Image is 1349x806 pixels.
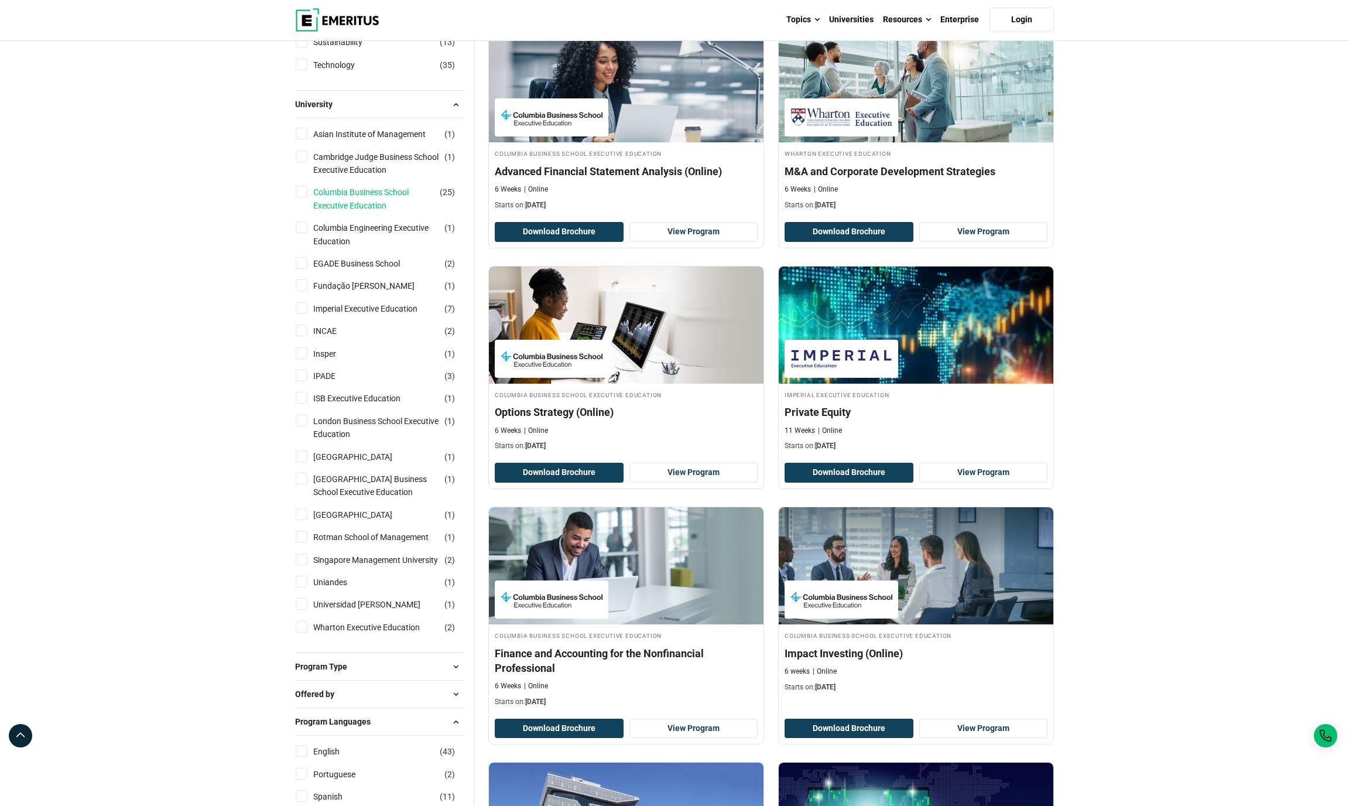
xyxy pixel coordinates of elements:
[919,463,1048,483] a: View Program
[444,221,455,234] span: ( )
[313,128,449,141] a: Asian Institute of Management
[790,346,892,372] img: Imperial Executive Education
[313,392,424,405] a: ISB Executive Education
[444,151,455,163] span: ( )
[785,164,1047,179] h4: M&A and Corporate Development Strategies
[990,8,1054,32] a: Login
[440,186,455,199] span: ( )
[779,25,1053,142] img: M&A and Corporate Development Strategies | Online Finance Course
[444,508,455,521] span: ( )
[295,658,464,675] button: Program Type
[444,325,455,337] span: ( )
[447,349,452,358] span: 1
[919,222,1048,242] a: View Program
[495,164,758,179] h4: Advanced Financial Statement Analysis (Online)
[447,416,452,426] span: 1
[447,129,452,139] span: 1
[447,326,452,336] span: 2
[447,394,452,403] span: 1
[813,667,837,677] p: Online
[444,554,455,566] span: ( )
[495,463,624,483] button: Download Brochure
[447,623,452,632] span: 2
[313,36,386,49] a: Sustainability
[313,302,441,315] a: Imperial Executive Education
[501,586,602,613] img: Columbia Business School Executive Education
[313,279,438,292] a: Fundação [PERSON_NAME]
[313,257,423,270] a: EGADE Business School
[779,267,1053,457] a: Finance Course by Imperial Executive Education - October 16, 2025 Imperial Executive Education Im...
[444,598,455,611] span: ( )
[495,148,758,158] h4: Columbia Business School Executive Education
[524,681,548,691] p: Online
[818,426,842,436] p: Online
[785,185,811,194] p: 6 Weeks
[444,279,455,292] span: ( )
[440,36,455,49] span: ( )
[444,257,455,270] span: ( )
[313,745,363,758] a: English
[313,347,359,360] a: Insper
[525,698,546,706] span: [DATE]
[447,555,452,565] span: 2
[785,463,913,483] button: Download Brochure
[447,223,452,233] span: 1
[524,185,548,194] p: Online
[295,715,380,728] span: Program Languages
[447,600,452,609] span: 1
[495,646,758,675] h4: Finance and Accounting for the Nonfinancial Professional
[444,370,455,382] span: ( )
[447,452,452,462] span: 1
[779,507,1053,624] img: Impact Investing (Online) | Online Finance Course
[495,719,624,739] button: Download Brochure
[295,98,342,111] span: University
[815,201,836,209] span: [DATE]
[790,104,892,131] img: Wharton Executive Education
[524,426,548,436] p: Online
[525,201,546,209] span: [DATE]
[313,598,444,611] a: Universidad [PERSON_NAME]
[785,405,1047,419] h4: Private Equity
[313,151,463,177] a: Cambridge Judge Business School Executive Education
[444,621,455,634] span: ( )
[495,681,521,691] p: 6 Weeks
[444,302,455,315] span: ( )
[495,405,758,419] h4: Options Strategy (Online)
[295,685,464,703] button: Offered by
[444,768,455,781] span: ( )
[447,281,452,291] span: 1
[313,325,360,337] a: INCAE
[779,507,1053,698] a: Finance Course by Columbia Business School Executive Education - October 30, 2025 Columbia Busine...
[444,347,455,360] span: ( )
[495,426,521,436] p: 6 Weeks
[313,554,461,566] a: Singapore Management University
[447,770,452,779] span: 2
[629,222,758,242] a: View Program
[495,200,758,210] p: Starts on:
[501,104,602,131] img: Columbia Business School Executive Education
[295,688,344,701] span: Offered by
[443,792,452,801] span: 11
[489,25,763,142] img: Advanced Financial Statement Analysis (Online) | Online Finance Course
[785,148,1047,158] h4: Wharton Executive Education
[444,531,455,544] span: ( )
[313,531,452,544] a: Rotman School of Management
[785,222,913,242] button: Download Brochure
[444,576,455,589] span: ( )
[447,304,452,313] span: 7
[489,507,763,624] img: Finance and Accounting for the Nonfinancial Professional | Online Finance Course
[444,415,455,428] span: ( )
[495,697,758,707] p: Starts on:
[447,152,452,162] span: 1
[629,463,758,483] a: View Program
[443,187,452,197] span: 25
[440,790,455,803] span: ( )
[443,60,452,70] span: 35
[785,646,1047,661] h4: Impact Investing (Online)
[444,392,455,405] span: ( )
[444,473,455,486] span: ( )
[295,660,357,673] span: Program Type
[313,473,463,499] a: [GEOGRAPHIC_DATA] Business School Executive Education
[313,621,443,634] a: Wharton Executive Education
[495,185,521,194] p: 6 Weeks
